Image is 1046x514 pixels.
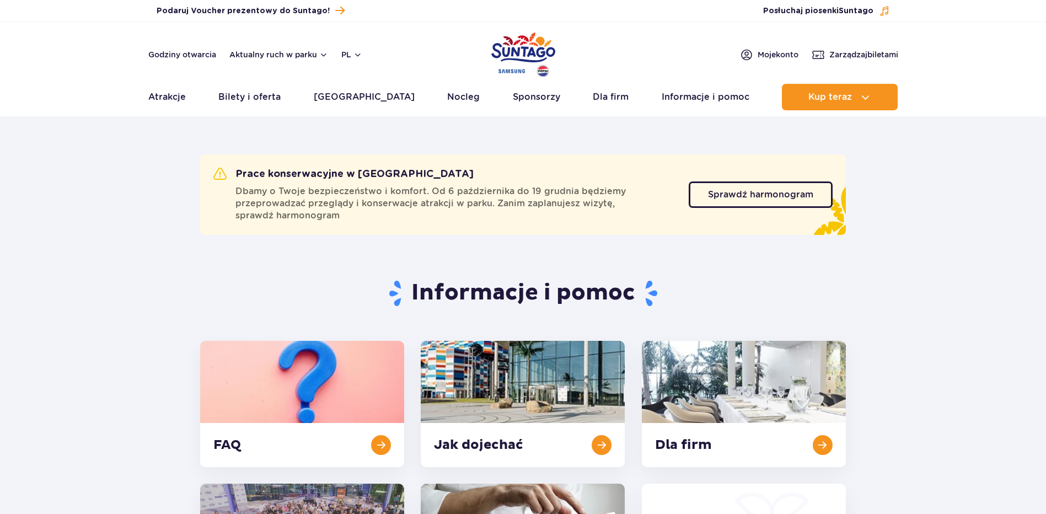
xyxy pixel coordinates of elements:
button: pl [341,49,362,60]
a: [GEOGRAPHIC_DATA] [314,84,415,110]
span: Sprawdź harmonogram [708,190,813,199]
h2: Prace konserwacyjne w [GEOGRAPHIC_DATA] [213,168,474,181]
span: Posłuchaj piosenki [763,6,873,17]
a: Sprawdź harmonogram [689,181,833,208]
a: Dla firm [593,84,629,110]
button: Kup teraz [782,84,898,110]
a: Godziny otwarcia [148,49,216,60]
button: Aktualny ruch w parku [229,50,328,59]
a: Mojekonto [740,48,798,61]
span: Dbamy o Twoje bezpieczeństwo i komfort. Od 6 października do 19 grudnia będziemy przeprowadzać pr... [235,185,675,222]
span: Zarządzaj biletami [829,49,898,60]
a: Nocleg [447,84,480,110]
span: Podaruj Voucher prezentowy do Suntago! [157,6,330,17]
a: Atrakcje [148,84,186,110]
a: Informacje i pomoc [662,84,749,110]
span: Kup teraz [808,92,852,102]
a: Bilety i oferta [218,84,281,110]
a: Podaruj Voucher prezentowy do Suntago! [157,3,345,18]
a: Sponsorzy [513,84,560,110]
h1: Informacje i pomoc [200,279,846,308]
a: Zarządzajbiletami [812,48,898,61]
span: Moje konto [758,49,798,60]
a: Park of Poland [491,28,555,78]
span: Suntago [839,7,873,15]
button: Posłuchaj piosenkiSuntago [763,6,890,17]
